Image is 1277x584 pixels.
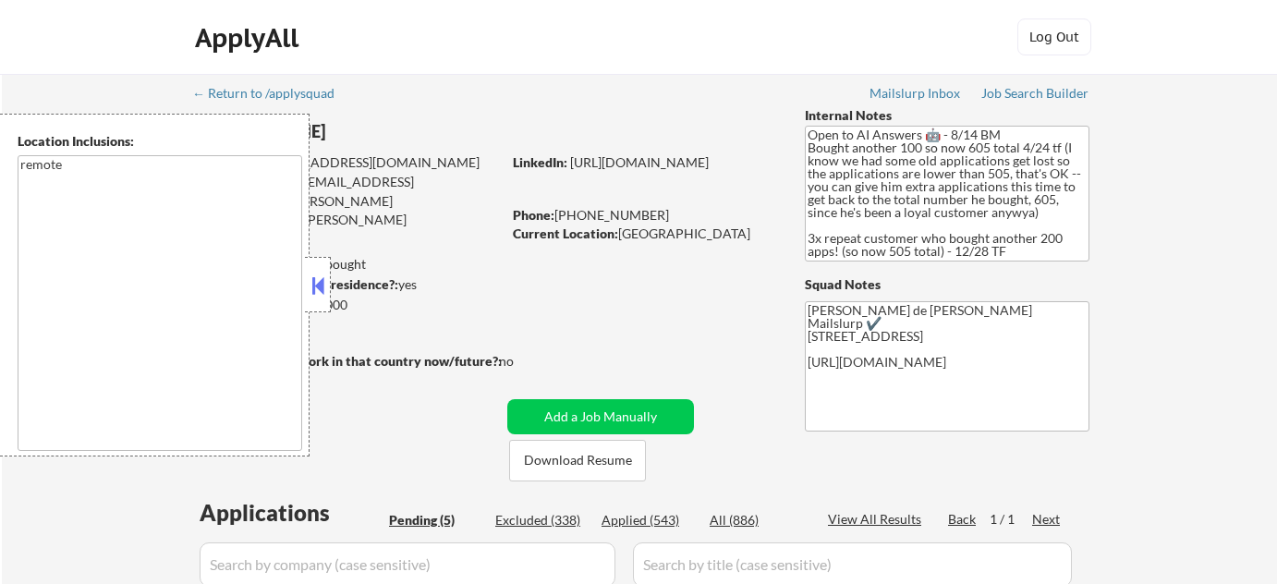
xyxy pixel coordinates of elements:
[981,86,1089,104] a: Job Search Builder
[981,87,1089,100] div: Job Search Builder
[499,352,552,371] div: no
[192,86,352,104] a: ← Return to /applysquad
[495,511,588,529] div: Excluded (338)
[570,154,709,170] a: [URL][DOMAIN_NAME]
[195,153,501,172] div: [EMAIL_ADDRESS][DOMAIN_NAME]
[18,132,302,151] div: Location Inclusions:
[194,120,574,143] div: [PERSON_NAME]
[389,511,481,529] div: Pending (5)
[200,502,383,524] div: Applications
[513,206,774,225] div: [PHONE_NUMBER]
[513,225,774,243] div: [GEOGRAPHIC_DATA]
[194,353,502,369] strong: Will need Visa to work in that country now/future?:
[805,275,1089,294] div: Squad Notes
[195,22,304,54] div: ApplyAll
[870,87,962,100] div: Mailslurp Inbox
[194,192,501,247] div: [PERSON_NAME][EMAIL_ADDRESS][PERSON_NAME][DOMAIN_NAME]
[990,510,1032,529] div: 1 / 1
[513,154,567,170] strong: LinkedIn:
[805,106,1089,125] div: Internal Notes
[193,275,495,294] div: yes
[602,511,694,529] div: Applied (543)
[710,511,802,529] div: All (886)
[948,510,978,529] div: Back
[507,399,694,434] button: Add a Job Manually
[513,207,554,223] strong: Phone:
[509,440,646,481] button: Download Resume
[828,510,927,529] div: View All Results
[513,225,618,241] strong: Current Location:
[1032,510,1062,529] div: Next
[1017,18,1091,55] button: Log Out
[870,86,962,104] a: Mailslurp Inbox
[195,173,501,209] div: [EMAIL_ADDRESS][DOMAIN_NAME]
[192,87,352,100] div: ← Return to /applysquad
[193,296,501,314] div: $100,000
[193,255,501,274] div: 543 sent / 605 bought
